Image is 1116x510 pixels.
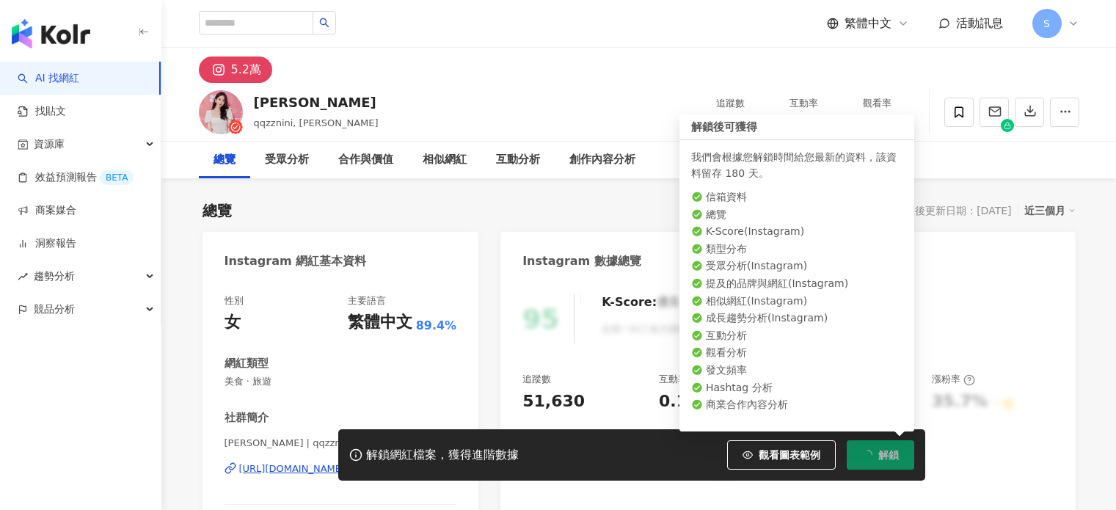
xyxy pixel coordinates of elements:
span: 33.6% [854,114,900,128]
span: 活動訊息 [956,16,1003,30]
div: [PERSON_NAME] [254,93,379,112]
a: 找貼文 [18,104,66,119]
span: 51,630 [705,113,756,128]
div: 女 [225,311,241,334]
div: 解鎖網紅檔案，獲得進階數據 [366,448,519,463]
div: 總覽 [203,200,232,221]
a: 效益預測報告BETA [18,170,134,185]
span: loading [862,450,872,460]
span: 美食 · 旅遊 [225,375,457,388]
span: 解鎖 [878,449,899,461]
div: 解鎖後可獲得 [679,114,914,140]
div: 主要語言 [348,294,386,307]
div: 互動分析 [496,151,540,169]
li: Hashtag 分析 [691,381,902,396]
li: 信箱資料 [691,190,902,205]
div: 最後更新日期：[DATE] [905,205,1011,216]
img: KOL Avatar [199,90,243,134]
li: 商業合作內容分析 [691,398,902,412]
span: qqzznini, [PERSON_NAME] [254,117,379,128]
li: 相似網紅 ( Instagram ) [691,294,902,309]
li: 互動分析 [691,329,902,343]
div: 觀看率 [850,96,905,111]
span: 0.14% [781,114,826,128]
div: 互動率 [659,373,702,386]
li: 成長趨勢分析 ( Instagram ) [691,311,902,326]
li: 提及的品牌與網紅 ( Instagram ) [691,277,902,291]
span: 繁體中文 [845,15,891,32]
li: 類型分布 [691,242,902,257]
div: 性別 [225,294,244,307]
div: Instagram 數據總覽 [522,253,641,269]
a: 洞察報告 [18,236,76,251]
div: 我們會根據您解鎖時間給您最新的資料，該資料留存 180 天。 [691,149,902,181]
li: 總覽 [691,208,902,222]
span: 89.4% [416,318,457,334]
div: 繁體中文 [348,311,412,334]
a: searchAI 找網紅 [18,71,79,86]
div: 創作內容分析 [569,151,635,169]
div: Instagram 網紅基本資料 [225,253,367,269]
li: 發文頻率 [691,363,902,378]
span: 資源庫 [34,128,65,161]
button: 5.2萬 [199,57,272,83]
div: 總覽 [214,151,236,169]
div: 51,630 [522,390,585,413]
li: K-Score ( Instagram ) [691,225,902,239]
button: 觀看圖表範例 [727,440,836,470]
span: 觀看圖表範例 [759,449,820,461]
div: 合作與價值 [338,151,393,169]
div: 相似網紅 [423,151,467,169]
img: logo [12,19,90,48]
span: 競品分析 [34,293,75,326]
div: 受眾分析 [265,151,309,169]
span: 趨勢分析 [34,260,75,293]
a: 商案媒合 [18,203,76,218]
button: 解鎖 [847,440,914,470]
div: 網紅類型 [225,356,269,371]
div: 漲粉率 [932,373,975,386]
div: 0.14% [659,390,715,413]
div: 追蹤數 [522,373,551,386]
div: K-Score : [602,294,695,310]
div: 社群簡介 [225,410,269,426]
div: 5.2萬 [231,59,261,80]
div: 互動率 [776,96,832,111]
div: 追蹤數 [703,96,759,111]
li: 觀看分析 [691,346,902,361]
span: S [1043,15,1050,32]
span: rise [18,272,28,282]
div: 近三個月 [1024,201,1076,220]
li: 受眾分析 ( Instagram ) [691,260,902,274]
span: search [319,18,329,28]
